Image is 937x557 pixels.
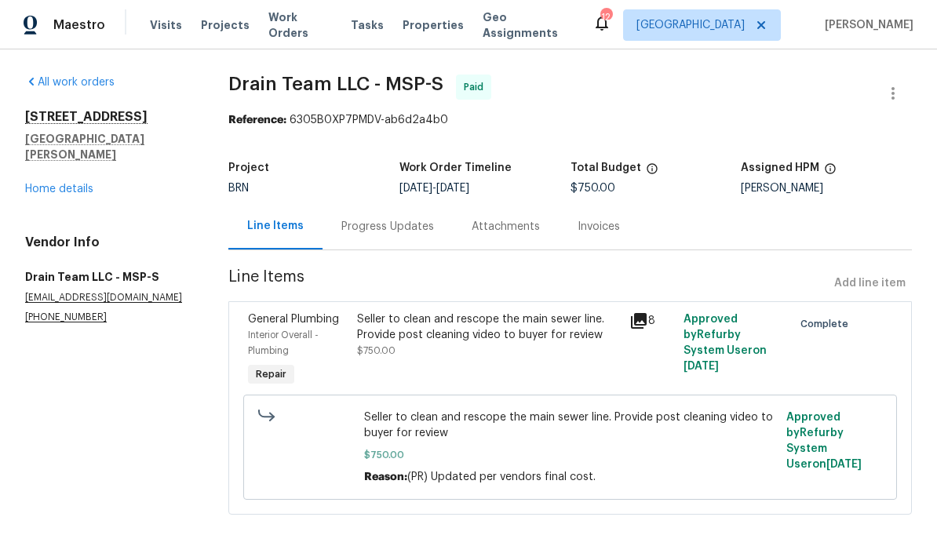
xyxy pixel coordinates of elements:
h5: Assigned HPM [741,162,819,173]
span: Approved by Refurby System User on [786,412,862,470]
span: Paid [464,79,490,95]
span: The hpm assigned to this work order. [824,162,837,183]
div: Progress Updates [341,219,434,235]
span: Complete [800,316,855,332]
span: Approved by Refurby System User on [684,314,767,372]
a: Home details [25,184,93,195]
span: Geo Assignments [483,9,574,41]
span: $750.00 [357,346,396,355]
span: Work Orders [268,9,332,41]
span: Seller to clean and rescope the main sewer line. Provide post cleaning video to buyer for review [364,410,777,441]
div: 12 [600,9,611,25]
span: Tasks [351,20,384,31]
div: [PERSON_NAME] [741,183,912,194]
h5: Total Budget [571,162,641,173]
span: Reason: [364,471,407,482]
div: 8 [629,311,674,330]
span: - [399,183,469,194]
a: All work orders [25,77,115,88]
span: The total cost of line items that have been proposed by Opendoor. This sum includes line items th... [646,162,658,183]
span: Maestro [53,17,105,33]
span: (PR) Updated per vendors final cost. [407,471,596,482]
h5: Project [228,162,269,173]
span: Drain Team LLC - MSP-S [228,75,443,93]
span: [DATE] [684,361,719,372]
span: Interior Overall - Plumbing [248,330,319,355]
div: Invoices [578,219,620,235]
h5: Work Order Timeline [399,162,512,173]
span: Projects [201,17,250,33]
span: Visits [150,17,182,33]
div: Attachments [472,219,540,235]
h4: Vendor Info [25,235,191,250]
span: $750.00 [364,447,777,463]
b: Reference: [228,115,286,126]
span: [DATE] [399,183,432,194]
span: [DATE] [826,459,862,470]
span: [PERSON_NAME] [819,17,913,33]
div: 6305B0XP7PMDV-ab6d2a4b0 [228,112,912,128]
span: Properties [403,17,464,33]
span: [GEOGRAPHIC_DATA] [636,17,745,33]
div: Line Items [247,218,304,234]
h5: Drain Team LLC - MSP-S [25,269,191,285]
span: Line Items [228,269,828,298]
span: $750.00 [571,183,615,194]
span: [DATE] [436,183,469,194]
span: BRN [228,183,249,194]
span: General Plumbing [248,314,339,325]
div: Seller to clean and rescope the main sewer line. Provide post cleaning video to buyer for review [357,311,620,343]
span: Repair [250,366,293,382]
